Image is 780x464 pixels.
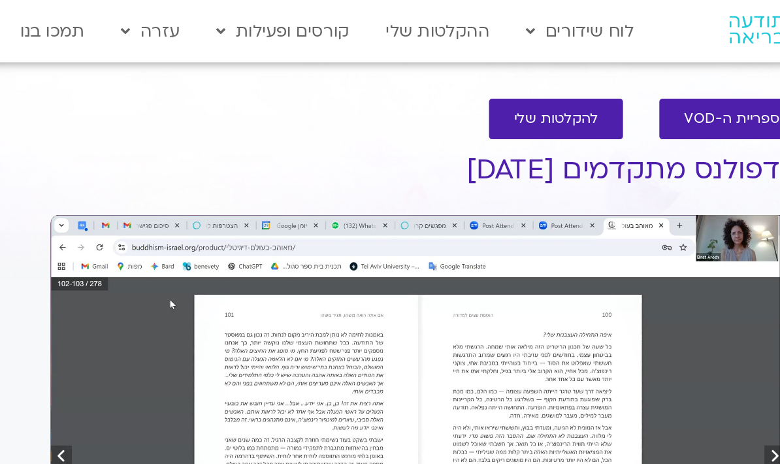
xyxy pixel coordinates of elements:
[696,10,754,29] img: תודעה בריאה
[545,62,630,88] a: להקלטות שלי
[307,7,357,32] a: עזרה
[244,7,297,32] a: תמכו בנו
[706,416,743,453] img: עינת ארוך
[562,7,643,32] a: לוח שידורים
[561,70,614,80] span: להקלטות שלי
[270,97,756,117] h1: מיינדפולנס מתקדמים [DATE]
[649,432,773,457] a: יצירת קשר
[653,62,749,88] a: לספריית ה-VOD
[613,422,696,447] strong: עינת ארוך
[474,7,552,32] a: ההקלטות שלי
[367,7,464,32] a: קורסים ופעילות
[694,437,741,455] span: יצירת קשר
[668,70,734,80] span: לספריית ה-VOD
